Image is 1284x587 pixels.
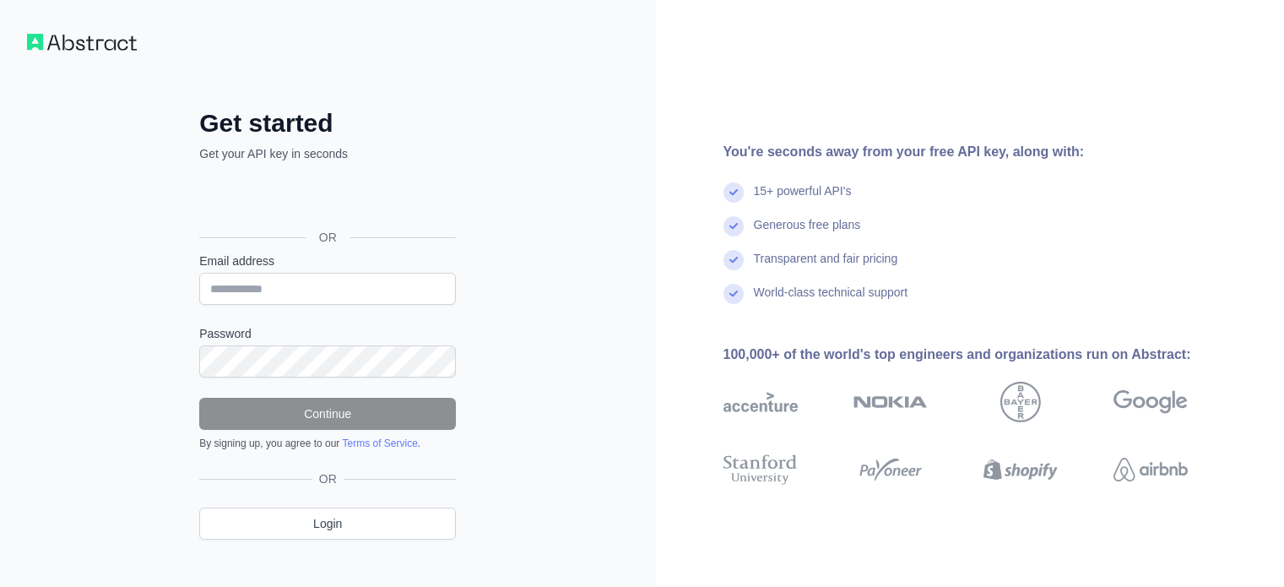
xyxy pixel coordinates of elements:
[723,345,1242,365] div: 100,000+ of the world's top engineers and organizations run on Abstract:
[199,398,456,430] button: Continue
[723,216,744,236] img: check mark
[723,451,798,488] img: stanford university
[199,437,456,450] div: By signing up, you agree to our .
[723,382,798,422] img: accenture
[754,250,898,284] div: Transparent and fair pricing
[754,284,908,318] div: World-class technical support
[306,229,350,246] span: OR
[853,382,928,422] img: nokia
[199,253,456,269] label: Email address
[27,34,137,51] img: Workflow
[199,508,456,540] a: Login
[723,182,744,203] img: check mark
[199,325,456,342] label: Password
[1113,451,1188,488] img: airbnb
[191,181,461,218] iframe: Sign in with Google Button
[1113,382,1188,422] img: google
[723,250,744,270] img: check mark
[199,145,456,162] p: Get your API key in seconds
[754,216,861,250] div: Generous free plans
[312,470,344,487] span: OR
[342,438,417,449] a: Terms of Service
[853,451,928,488] img: payoneer
[199,108,456,139] h2: Get started
[723,142,1242,162] div: You're seconds away from your free API key, along with:
[1000,382,1041,422] img: bayer
[983,451,1058,488] img: shopify
[723,284,744,304] img: check mark
[754,182,852,216] div: 15+ powerful API's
